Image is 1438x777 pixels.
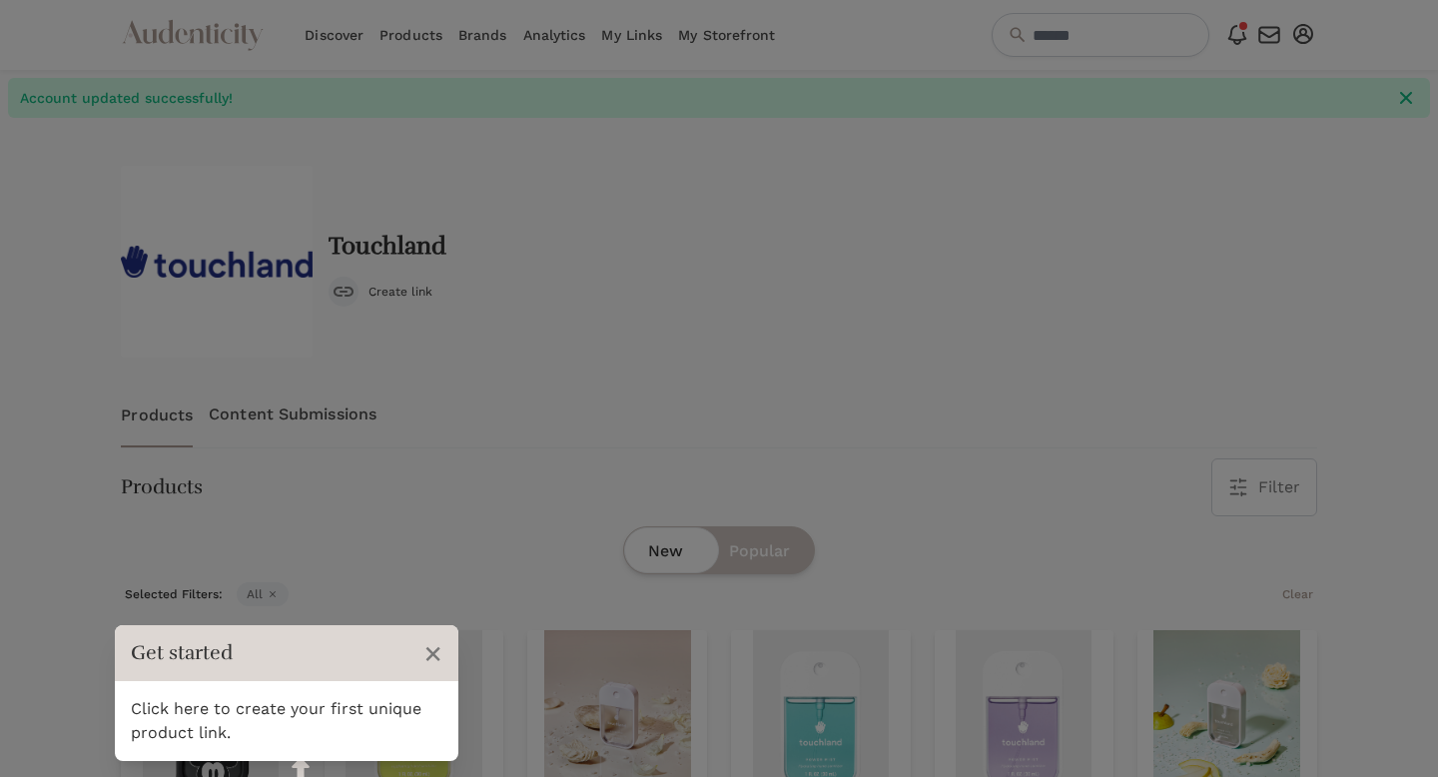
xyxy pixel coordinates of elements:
span: Filter [1258,475,1300,499]
span: New [648,539,683,563]
span: Popular [729,539,790,563]
span: × [423,634,442,672]
a: Content Submissions [209,382,376,447]
img: 637588e861ace04eef377fd3_touchland-p-800.png [121,166,313,358]
h3: Get started [131,639,413,667]
span: All [237,582,289,606]
span: Account updated successfully! [20,88,1384,108]
h3: Products [121,473,203,501]
h2: Touchland [329,233,446,261]
a: Products [121,382,193,447]
button: Filter [1212,459,1316,515]
button: Create link [329,277,432,307]
span: Selected Filters: [121,582,227,606]
button: Clear [1278,582,1317,606]
button: Close Tour [423,633,442,673]
span: Create link [368,284,432,300]
div: Click here to create your first unique product link. [115,681,458,761]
